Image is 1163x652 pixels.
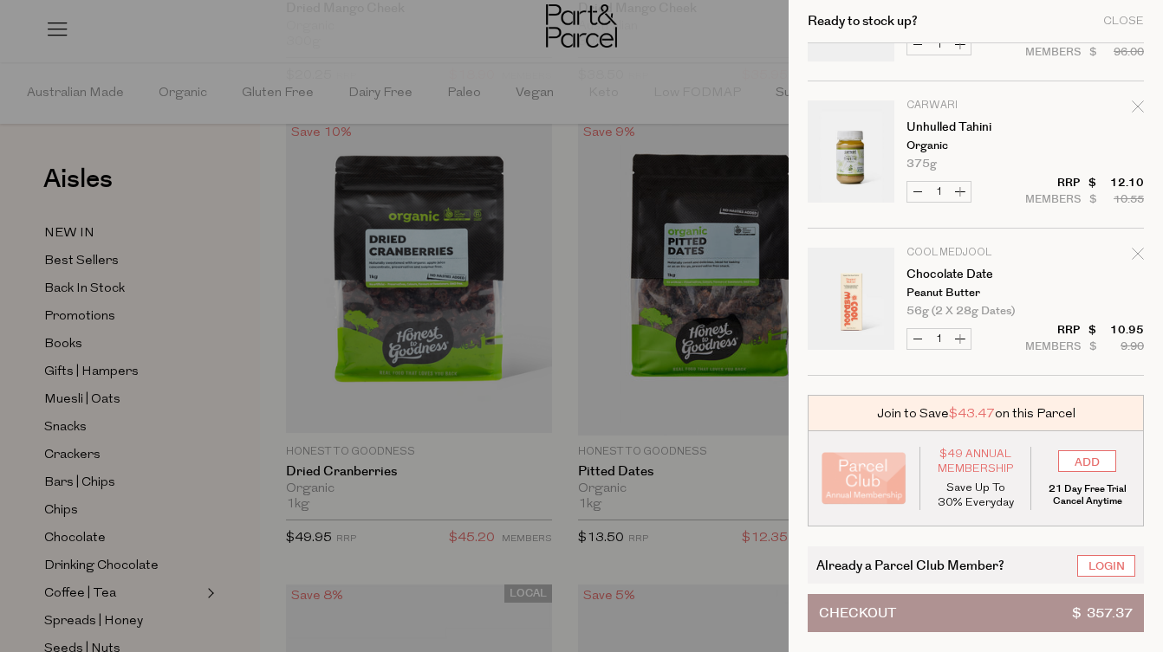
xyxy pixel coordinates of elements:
[906,100,1041,111] p: Carwari
[819,595,896,631] span: Checkout
[933,481,1018,510] p: Save Up To 30% Everyday
[808,594,1144,632] button: Checkout$ 357.37
[928,35,950,55] input: QTY Mānuka Honey
[816,555,1004,575] span: Already a Parcel Club Member?
[949,404,995,423] span: $43.47
[906,268,1041,281] a: Chocolate Date
[808,395,1144,431] div: Join to Save on this Parcel
[1072,595,1133,631] span: $ 357.37
[808,15,918,28] h2: Ready to stock up?
[1132,245,1144,268] div: Remove Chocolate Date
[906,248,1041,258] p: Cool Medjool
[1044,483,1130,507] p: 21 Day Free Trial Cancel Anytime
[906,287,1041,299] p: Peanut Butter
[1132,98,1144,121] div: Remove Unhulled Tahini
[906,140,1041,152] p: Organic
[906,158,937,170] span: 375g
[1103,16,1144,27] div: Close
[933,447,1018,476] span: $49 Annual Membership
[1077,555,1135,577] a: Login
[928,182,950,202] input: QTY Unhulled Tahini
[1058,450,1116,472] input: ADD
[906,121,1041,133] a: Unhulled Tahini
[906,306,1015,317] span: 56g (2 x 28g Dates)
[928,329,950,349] input: QTY Chocolate Date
